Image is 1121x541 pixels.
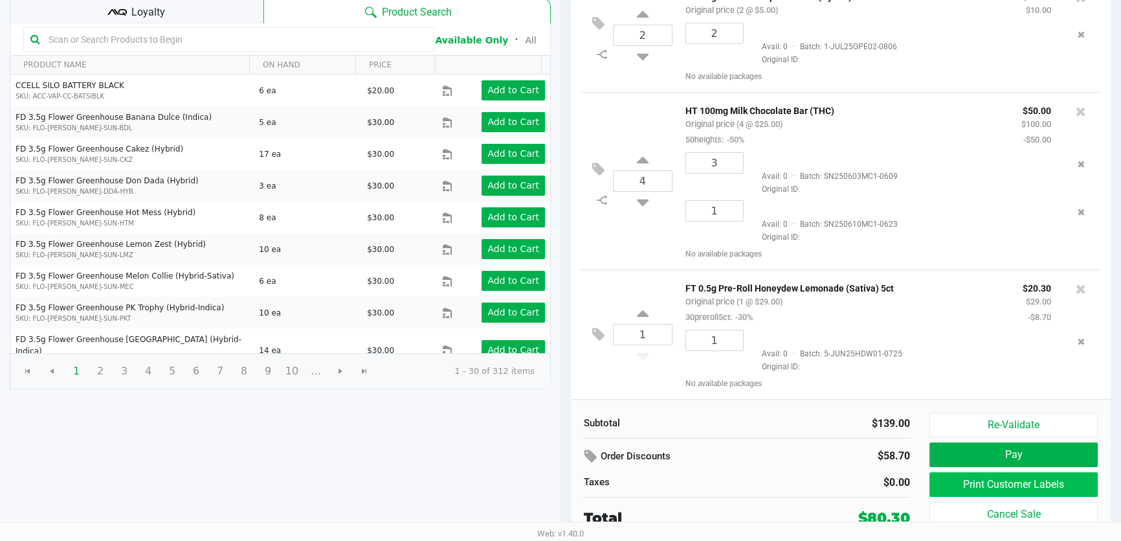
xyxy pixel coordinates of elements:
span: $30.00 [367,213,394,222]
button: Remove the package from the orderLine [1072,23,1090,47]
td: FD 3.5g Flower Greenhouse Banana Dulce (Indica) [10,106,253,138]
th: PRICE [355,56,435,75]
span: Go to the next page [328,359,353,384]
div: $139.00 [757,416,910,432]
app-button-loader: Add to Cart [487,148,539,159]
button: Pay [929,443,1098,467]
span: $30.00 [367,308,394,317]
div: Taxes [584,475,737,490]
span: Avail: 0 Batch: 1-JUL25GPE02-0806 [753,42,897,51]
app-button-loader: Add to Cart [487,117,539,127]
td: FD 3.5g Flower Greenhouse Cakez (Hybrid) [10,138,253,170]
span: Avail: 0 Batch: 5-JUN25HDW01-0725 [753,349,902,358]
small: Original price (1 @ $29.00) [685,297,782,306]
td: 14 ea [253,328,361,372]
inline-svg: Split item qty to new line [590,46,613,63]
span: Page 9 [256,359,280,384]
td: 10 ea [253,297,361,328]
span: Go to the first page [23,366,33,376]
small: Original price (4 @ $25.00) [685,119,782,129]
button: Cancel Sale [929,502,1098,527]
span: Page 7 [208,359,232,384]
p: SKU: ACC-VAP-CC-BATSIBLK [16,91,248,101]
span: $30.00 [367,346,394,355]
p: SKU: FLO-[PERSON_NAME]-DDA-HYB [16,187,248,196]
span: Go to the previous page [39,359,64,384]
button: Remove the package from the orderLine [1072,330,1090,354]
span: $30.00 [367,277,394,286]
p: HT 100mg Milk Chocolate Bar (THC) [685,102,1002,116]
inline-svg: Split item qty to new line [590,192,613,209]
td: FD 3.5g Flower Greenhouse Lemon Zest (Hybrid) [10,233,253,265]
span: Go to the last page [359,366,370,376]
div: $0.00 [757,475,910,490]
div: No available packages [685,378,1091,389]
div: $58.70 [814,445,910,467]
td: 6 ea [253,265,361,297]
div: No available packages [685,248,1091,260]
p: $50.00 [1021,102,1051,116]
button: Re-Validate [929,413,1098,437]
input: Scan or Search Products to Begin [43,30,427,49]
button: Add to Cart [482,239,545,259]
span: Web: v1.40.0 [537,529,584,538]
td: 3 ea [253,170,361,201]
span: Page 1 [64,359,89,384]
app-button-loader: Add to Cart [487,275,539,286]
p: SKU: FLO-[PERSON_NAME]-SUN-MEC [16,282,248,292]
td: 17 ea [253,138,361,170]
td: FD 3.5g Flower Greenhouse PK Trophy (Hybrid-Indica) [10,297,253,328]
td: 10 ea [253,233,361,265]
p: SKU: FLO-[PERSON_NAME]-SUN-BDL [16,123,248,133]
span: -30% [732,312,753,322]
span: $20.00 [367,86,394,95]
app-button-loader: Add to Cart [487,85,539,95]
span: Page 2 [88,359,113,384]
td: FD 3.5g Flower Greenhouse Hot Mess (Hybrid) [10,201,253,233]
span: Page 10 [280,359,304,384]
span: Page 11 [304,359,328,384]
small: 30preroll5ct: [685,312,753,322]
span: Page 8 [232,359,256,384]
button: Add to Cart [482,271,545,291]
span: Page 3 [112,359,137,384]
div: Total [584,507,788,529]
span: $30.00 [367,245,394,254]
span: Original ID: [753,231,1051,243]
button: Add to Cart [482,112,545,132]
span: Avail: 0 Batch: SN250603MC1-0609 [753,172,898,181]
p: SKU: FLO-[PERSON_NAME]-SUN-HTM [16,218,248,228]
span: ᛫ [508,34,525,46]
p: SKU: FLO-[PERSON_NAME]-SUN-LMZ [16,250,248,260]
td: FD 3.5g Flower Greenhouse [GEOGRAPHIC_DATA] (Hybrid-Indica) [10,328,253,372]
app-button-loader: Add to Cart [487,244,539,254]
td: FD 3.5g Flower Greenhouse Melon Collie (Hybrid-Sativa) [10,265,253,297]
span: Product Search [382,5,452,20]
th: PRODUCT NAME [10,56,249,75]
app-button-loader: Add to Cart [487,180,539,190]
button: Print Customer Labels [929,472,1098,497]
small: -$50.00 [1023,135,1051,144]
div: $80.30 [858,507,910,529]
span: · [788,172,800,181]
td: CCELL SILO BATTERY BLACK [10,75,253,106]
th: ON HAND [249,56,355,75]
span: · [788,220,800,229]
span: Original ID: [753,54,1051,65]
td: 5 ea [253,106,361,138]
p: SKU: FLO-[PERSON_NAME]-SUN-CKZ [16,155,248,165]
span: $30.00 [367,181,394,190]
span: Page 4 [136,359,161,384]
app-button-loader: Add to Cart [487,307,539,317]
button: Add to Cart [482,80,545,100]
span: Go to the last page [352,359,377,384]
span: -50% [724,135,744,144]
span: $30.00 [367,118,394,127]
span: Original ID: [753,183,1051,195]
div: No available packages [685,71,1091,82]
span: Page 6 [184,359,208,384]
button: Add to Cart [482,303,545,323]
p: FT 0.5g Pre-Roll Honeydew Lemonade (Sativa) 5ct [685,280,1003,294]
button: Remove the package from the orderLine [1072,152,1090,176]
p: SKU: FLO-[PERSON_NAME]-SUN-PKT [16,314,248,323]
